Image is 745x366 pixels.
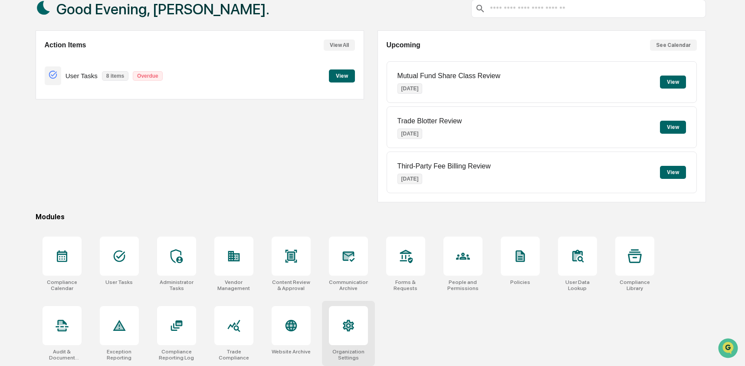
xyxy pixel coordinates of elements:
[100,349,139,361] div: Exception Reporting
[157,349,196,361] div: Compliance Reporting Log
[9,127,16,134] div: 🔎
[17,126,55,135] span: Data Lookup
[386,279,425,291] div: Forms & Requests
[329,71,355,79] a: View
[329,349,368,361] div: Organization Settings
[105,279,133,285] div: User Tasks
[558,279,597,291] div: User Data Lookup
[717,337,741,361] iframe: Open customer support
[329,279,368,291] div: Communications Archive
[45,41,86,49] h2: Action Items
[133,71,163,81] p: Overdue
[660,76,686,89] button: View
[272,279,311,291] div: Content Review & Approval
[397,72,500,80] p: Mutual Fund Share Class Review
[72,109,108,118] span: Attestations
[650,40,697,51] button: See Calendar
[36,213,706,221] div: Modules
[9,18,158,32] p: How can we help?
[510,279,530,285] div: Policies
[86,147,105,154] span: Pylon
[102,71,128,81] p: 8 items
[30,75,110,82] div: We're available if you need us!
[157,279,196,291] div: Administrator Tasks
[397,83,423,94] p: [DATE]
[66,72,98,79] p: User Tasks
[660,166,686,179] button: View
[148,69,158,79] button: Start new chat
[397,129,423,139] p: [DATE]
[5,106,59,122] a: 🖐️Preclearance
[387,41,420,49] h2: Upcoming
[660,121,686,134] button: View
[17,109,56,118] span: Preclearance
[615,279,654,291] div: Compliance Library
[9,66,24,82] img: 1746055101610-c473b297-6a78-478c-a979-82029cc54cd1
[63,110,70,117] div: 🗄️
[59,106,111,122] a: 🗄️Attestations
[5,122,58,138] a: 🔎Data Lookup
[397,174,423,184] p: [DATE]
[397,117,462,125] p: Trade Blotter Review
[61,147,105,154] a: Powered byPylon
[324,40,355,51] button: View All
[214,349,253,361] div: Trade Compliance
[43,279,82,291] div: Compliance Calendar
[214,279,253,291] div: Vendor Management
[43,349,82,361] div: Audit & Document Logs
[443,279,482,291] div: People and Permissions
[30,66,142,75] div: Start new chat
[397,162,491,170] p: Third-Party Fee Billing Review
[329,69,355,82] button: View
[272,349,311,355] div: Website Archive
[56,0,269,18] h1: Good Evening, [PERSON_NAME].
[9,110,16,117] div: 🖐️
